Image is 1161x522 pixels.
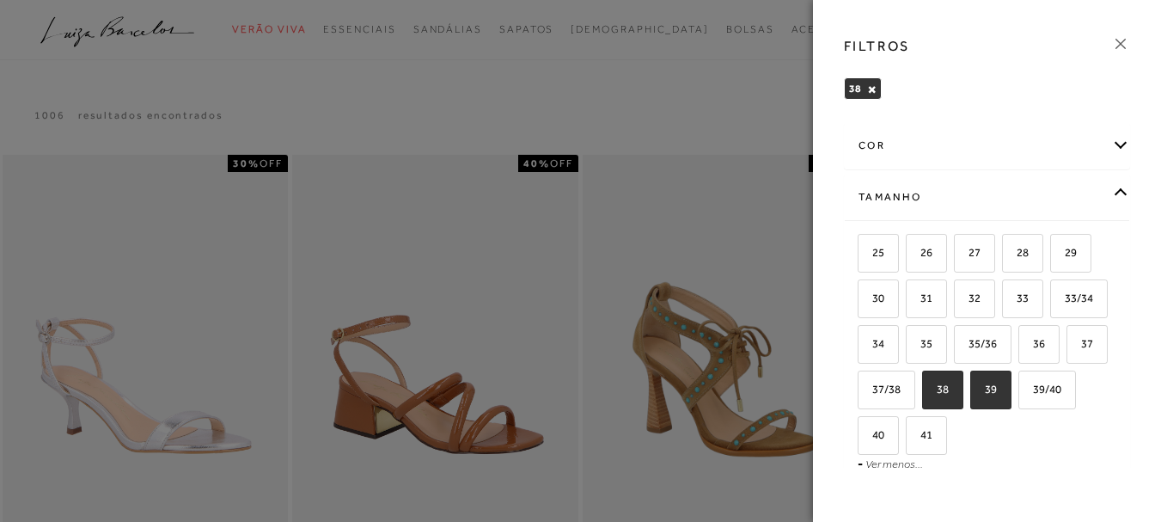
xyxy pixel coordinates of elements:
[907,292,932,304] span: 31
[855,247,872,264] input: 25
[1004,292,1029,304] span: 33
[859,292,884,304] span: 30
[1048,247,1065,264] input: 29
[907,337,932,350] span: 35
[903,247,920,264] input: 26
[859,337,884,350] span: 34
[1016,338,1033,355] input: 36
[845,123,1129,169] div: cor
[845,175,1129,220] div: Tamanho
[951,247,969,264] input: 27
[1068,337,1093,350] span: 37
[924,383,949,396] span: 38
[956,337,997,350] span: 35/36
[859,383,901,396] span: 37/38
[999,292,1017,310] input: 33
[1048,292,1065,310] input: 33/34
[972,383,997,396] span: 39
[1004,246,1029,259] span: 28
[855,338,872,355] input: 34
[999,247,1017,264] input: 28
[855,292,872,310] input: 30
[1052,292,1093,304] span: 33/34
[867,83,877,95] button: 38 Close
[920,384,937,401] input: 38
[903,338,920,355] input: 35
[855,384,872,401] input: 37/38
[1016,384,1033,401] input: 39/40
[951,338,969,355] input: 35/36
[907,428,932,441] span: 41
[858,457,863,470] span: -
[859,428,884,441] span: 40
[903,429,920,446] input: 41
[903,292,920,310] input: 31
[844,36,910,56] h3: FILTROS
[849,83,861,95] span: 38
[1052,246,1077,259] span: 29
[951,292,969,310] input: 32
[1064,338,1081,355] input: 37
[1020,337,1045,350] span: 36
[1020,383,1061,396] span: 39/40
[855,429,872,446] input: 40
[865,458,923,470] a: Ver menos...
[907,246,932,259] span: 26
[956,246,981,259] span: 27
[859,246,884,259] span: 25
[956,292,981,304] span: 32
[968,384,985,401] input: 39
